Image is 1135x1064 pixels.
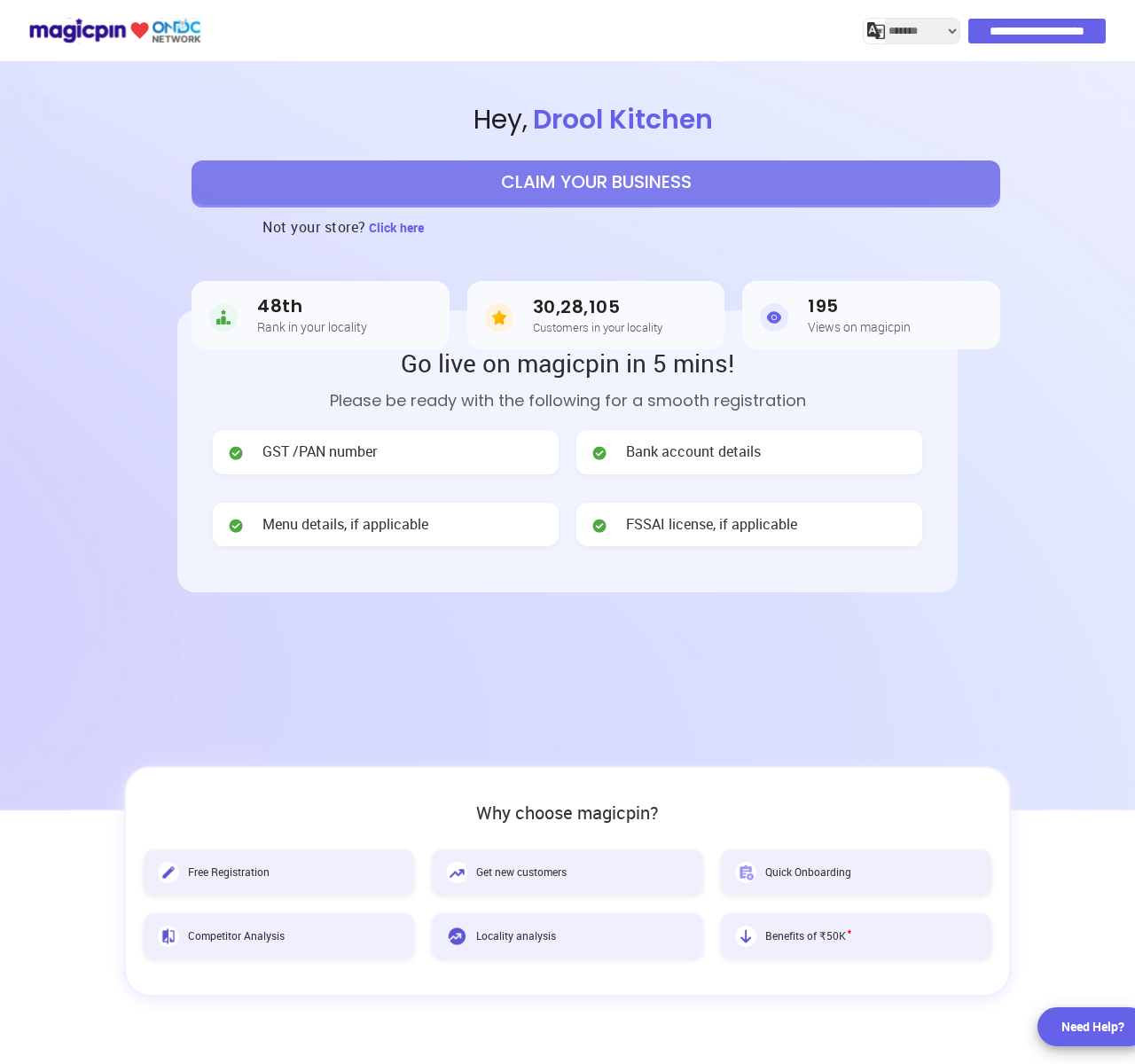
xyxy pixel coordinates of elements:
span: Get new customers [476,864,567,880]
img: ondc-logo-new-small.8a59708e.svg [28,15,201,46]
h5: Customers in your locality [533,321,662,333]
img: check [227,517,245,535]
img: Free Registration [158,862,179,883]
img: Locality analysis [446,926,467,947]
span: Benefits of ₹50K [765,928,851,943]
img: j2MGCQAAAABJRU5ErkJggg== [867,22,885,40]
h3: 48th [257,296,367,317]
span: Bank account details [626,442,761,462]
h3: Not your store? [262,205,366,249]
img: Competitor Analysis [158,926,179,947]
img: check [591,444,608,462]
span: GST /PAN number [262,442,377,462]
span: Menu details, if applicable [262,514,428,535]
h5: Views on magicpin [808,320,911,333]
span: Quick Onboarding [765,864,851,880]
img: Rank [209,300,238,335]
h3: 195 [808,296,911,317]
img: Benefits of ₹50K [735,926,756,947]
div: Need Help? [1061,1018,1124,1036]
span: FSSAI license, if applicable [626,514,797,535]
span: Drool Kitchen [528,100,718,138]
img: Views [760,300,788,335]
span: Free Registration [188,864,270,880]
h2: Go live on magicpin in 5 mins! [213,346,922,379]
span: Hey , [57,101,1135,139]
img: check [591,517,608,535]
span: Click here [369,219,424,236]
h3: 30,28,105 [533,297,662,317]
p: Please be ready with the following for a smooth registration [213,388,922,412]
img: Quick Onboarding [735,862,756,883]
span: Competitor Analysis [188,928,285,943]
h5: Rank in your locality [257,320,367,333]
h2: Why choose magicpin? [144,803,991,823]
img: check [227,444,245,462]
button: CLAIM YOUR BUSINESS [192,160,1000,205]
img: Get new customers [446,862,467,883]
span: Locality analysis [476,928,556,943]
img: Customers [485,300,513,335]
